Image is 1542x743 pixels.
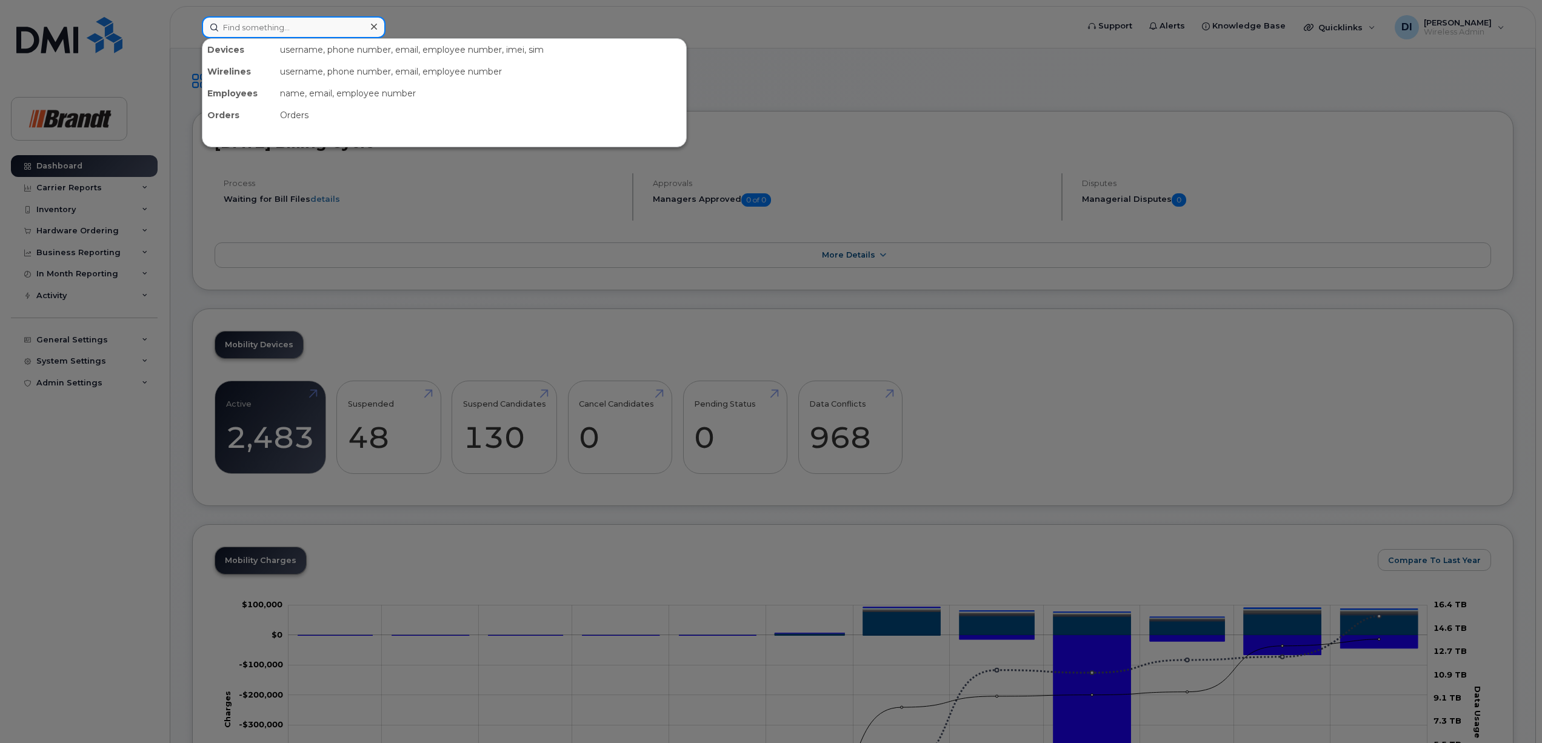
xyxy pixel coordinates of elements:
[275,39,686,61] div: username, phone number, email, employee number, imei, sim
[202,39,275,61] div: Devices
[202,104,275,126] div: Orders
[275,104,686,126] div: Orders
[202,82,275,104] div: Employees
[275,61,686,82] div: username, phone number, email, employee number
[202,61,275,82] div: Wirelines
[275,82,686,104] div: name, email, employee number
